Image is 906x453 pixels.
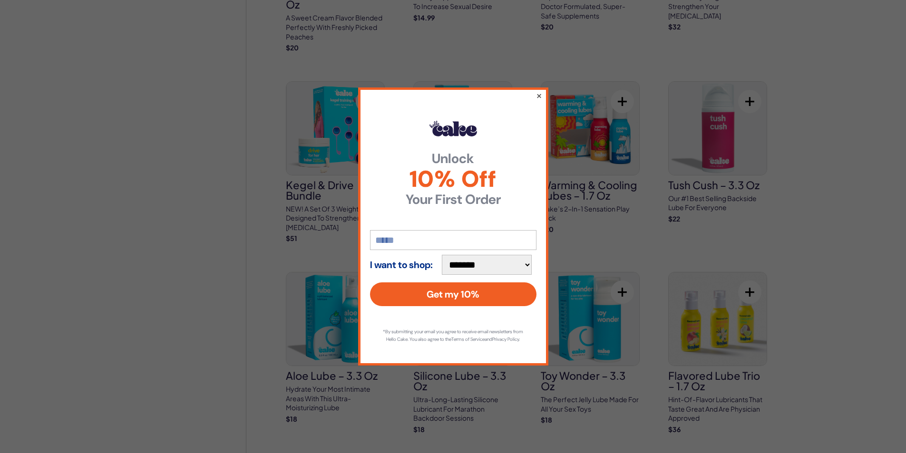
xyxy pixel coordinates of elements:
img: Hello Cake [429,121,477,136]
p: *By submitting your email you agree to receive email newsletters from Hello Cake. You also agree ... [380,328,527,343]
span: 10% Off [370,168,536,191]
button: Get my 10% [370,282,536,306]
button: × [536,90,542,101]
a: Terms of Service [451,336,485,342]
strong: I want to shop: [370,260,433,270]
strong: Your First Order [370,193,536,206]
a: Privacy Policy [492,336,519,342]
strong: Unlock [370,152,536,165]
